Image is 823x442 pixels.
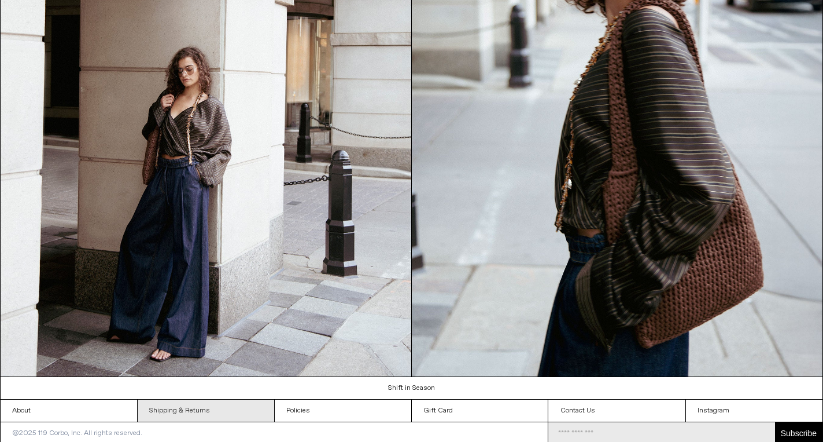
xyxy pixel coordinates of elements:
[549,400,685,422] a: Contact Us
[275,400,411,422] a: Policies
[138,400,274,422] a: Shipping & Returns
[1,400,137,422] a: About
[686,400,822,422] a: Instagram
[412,400,548,422] a: Gift Card
[1,377,823,399] a: Shift in Season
